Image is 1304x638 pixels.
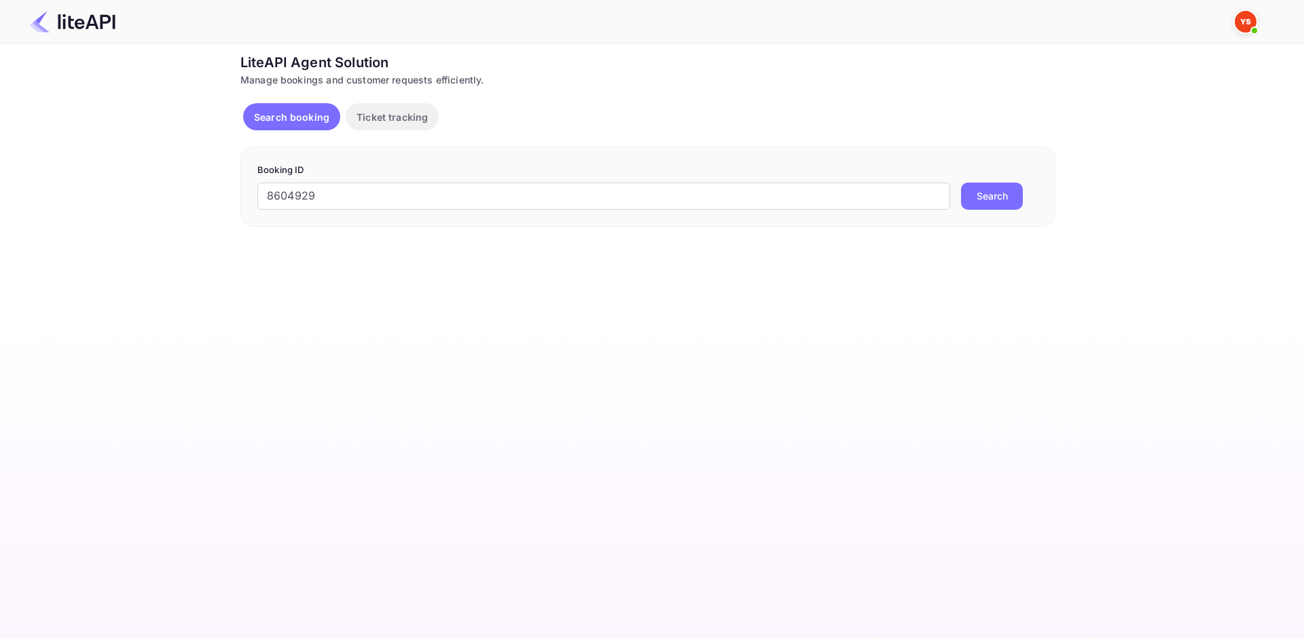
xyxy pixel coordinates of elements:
img: LiteAPI Logo [30,11,115,33]
p: Search booking [254,110,329,124]
div: Manage bookings and customer requests efficiently. [240,73,1055,87]
img: Yandex Support [1235,11,1256,33]
input: Enter Booking ID (e.g., 63782194) [257,183,950,210]
p: Booking ID [257,164,1038,177]
div: LiteAPI Agent Solution [240,52,1055,73]
button: Search [961,183,1023,210]
p: Ticket tracking [357,110,428,124]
